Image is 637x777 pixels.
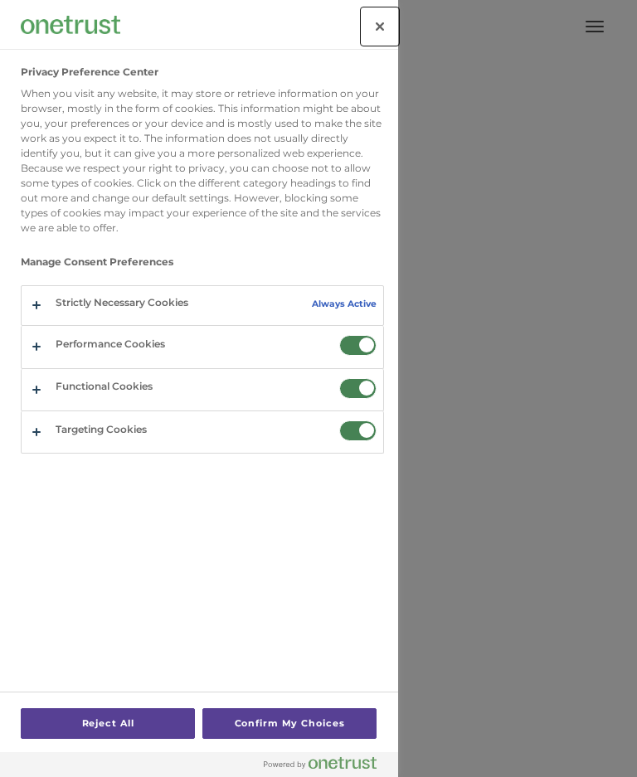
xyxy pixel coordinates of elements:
div: When you visit any website, it may store or retrieve information on your browser, mostly in the f... [21,86,384,236]
button: Confirm My Choices [202,708,377,739]
button: Close [362,8,398,45]
img: Company Logo [21,16,120,33]
a: Powered by OneTrust Opens in a new Tab [264,756,390,777]
div: Company Logo [21,8,120,41]
img: Powered by OneTrust Opens in a new Tab [264,756,377,770]
h3: Manage Consent Preferences [21,256,384,276]
button: Reject All [21,708,195,739]
h2: Privacy Preference Center [21,66,158,78]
